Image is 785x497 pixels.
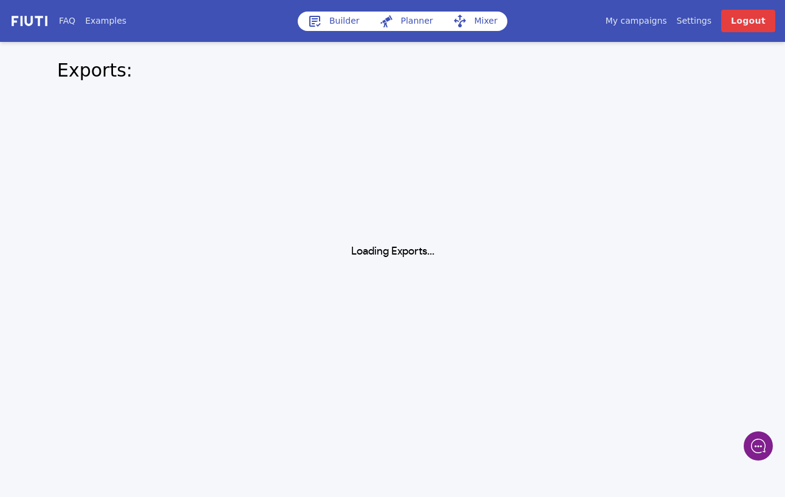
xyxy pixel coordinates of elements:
button: New conversation [19,142,224,166]
a: Builder [298,12,369,31]
span: We run on Gist [101,394,154,402]
a: Logout [721,10,775,32]
a: FAQ [59,15,75,27]
img: f731f27.png [10,14,49,28]
span: New conversation [78,149,146,159]
h1: Loading Exports... [43,244,742,259]
a: Settings [677,15,711,27]
a: Examples [85,15,126,27]
h1: Welcome to Fiuti! [18,59,225,78]
a: Mixer [443,12,507,31]
div: Exports: [43,42,742,98]
a: My campaigns [605,15,667,27]
a: Planner [369,12,443,31]
h2: Can I help you with anything? [18,81,225,120]
iframe: gist-messenger-bubble-iframe [744,431,773,461]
